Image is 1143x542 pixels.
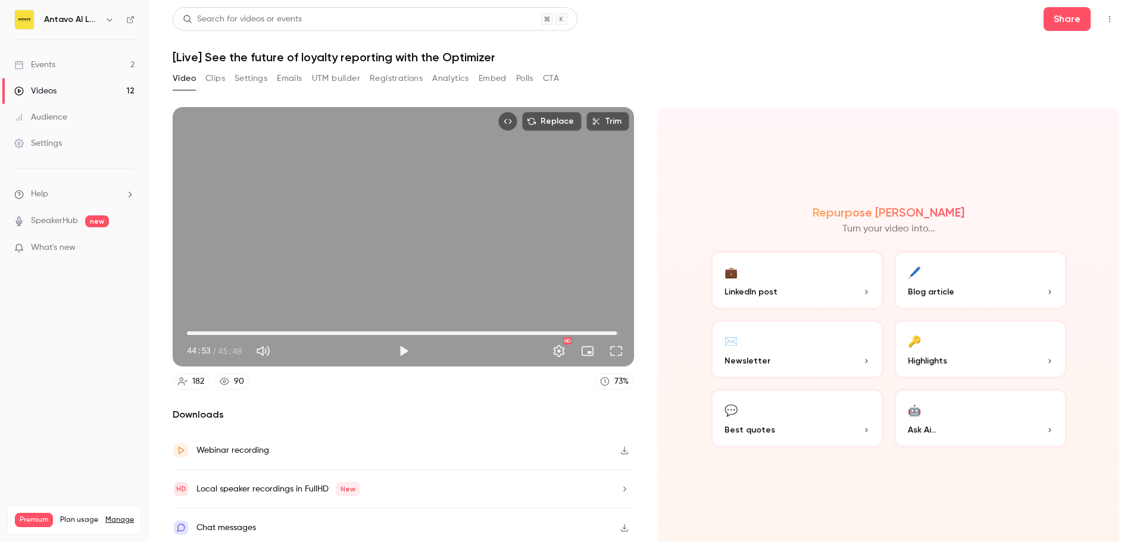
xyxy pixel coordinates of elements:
[894,250,1067,310] button: 🖊️Blog article
[277,69,302,88] button: Emails
[218,344,242,357] span: 45:40
[120,243,135,253] iframe: Noticeable Trigger
[813,205,964,220] h2: Repurpose [PERSON_NAME]
[908,424,936,436] span: Ask Ai...
[392,339,416,363] button: Play
[498,112,517,131] button: Embed video
[31,242,76,254] span: What's new
[1100,10,1119,29] button: Top Bar Actions
[105,515,134,525] a: Manage
[543,69,559,88] button: CTA
[894,319,1067,379] button: 🔑Highlights
[235,69,267,88] button: Settings
[183,13,302,26] div: Search for videos or events
[908,331,921,350] div: 🔑
[173,50,1119,64] h1: [Live] See the future of loyalty reporting with the Optimizer
[187,344,242,357] div: 44:53
[196,443,269,458] div: Webinar recording
[173,69,196,88] button: Video
[60,515,98,525] span: Plan usage
[586,112,629,131] button: Trim
[14,188,135,200] li: help-dropdown-opener
[724,262,738,281] div: 💼
[595,374,634,390] a: 73%
[31,188,48,200] span: Help
[234,375,244,388] div: 90
[908,355,947,367] span: Highlights
[614,375,629,388] div: 73 %
[576,339,599,363] button: Turn on miniplayer
[173,408,634,422] h2: Downloads
[724,286,777,298] span: LinkedIn post
[85,215,109,227] span: new
[522,112,582,131] button: Replace
[908,400,921,419] div: 🤖
[842,222,935,236] p: Turn your video into...
[908,286,954,298] span: Blog article
[14,85,57,97] div: Videos
[205,69,225,88] button: Clips
[563,337,571,344] div: HD
[724,400,738,419] div: 💬
[724,331,738,350] div: ✉️
[479,69,507,88] button: Embed
[196,521,256,535] div: Chat messages
[1044,7,1091,31] button: Share
[214,374,249,390] a: 90
[547,339,571,363] button: Settings
[312,69,360,88] button: UTM builder
[894,389,1067,448] button: 🤖Ask Ai...
[710,389,884,448] button: 💬Best quotes
[15,513,53,527] span: Premium
[370,69,423,88] button: Registrations
[336,482,360,496] span: New
[14,59,55,71] div: Events
[724,424,775,436] span: Best quotes
[724,355,770,367] span: Newsletter
[710,250,884,310] button: 💼LinkedIn post
[516,69,533,88] button: Polls
[604,339,628,363] button: Full screen
[196,482,360,496] div: Local speaker recordings in FullHD
[31,215,78,227] a: SpeakerHub
[15,10,34,29] img: Antavo AI Loyalty Cloud
[14,137,62,149] div: Settings
[432,69,469,88] button: Analytics
[908,262,921,281] div: 🖊️
[710,319,884,379] button: ✉️Newsletter
[192,375,204,388] div: 182
[251,339,275,363] button: Mute
[173,374,210,390] a: 182
[187,344,211,357] span: 44:53
[44,14,100,26] h6: Antavo AI Loyalty Cloud
[212,344,217,357] span: /
[14,111,67,123] div: Audience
